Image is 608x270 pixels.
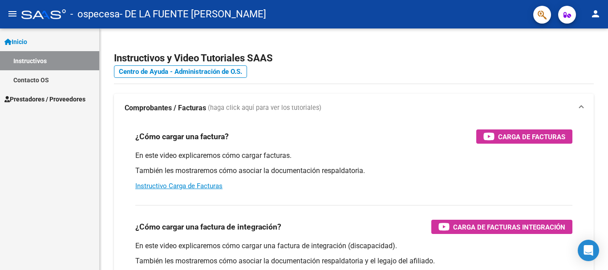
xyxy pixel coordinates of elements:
[476,129,572,144] button: Carga de Facturas
[135,130,229,143] h3: ¿Cómo cargar una factura?
[114,94,594,122] mat-expansion-panel-header: Comprobantes / Facturas (haga click aquí para ver los tutoriales)
[453,222,565,233] span: Carga de Facturas Integración
[4,37,27,47] span: Inicio
[135,166,572,176] p: También les mostraremos cómo asociar la documentación respaldatoria.
[498,131,565,142] span: Carga de Facturas
[135,256,572,266] p: También les mostraremos cómo asociar la documentación respaldatoria y el legajo del afiliado.
[4,94,85,104] span: Prestadores / Proveedores
[114,50,594,67] h2: Instructivos y Video Tutoriales SAAS
[431,220,572,234] button: Carga de Facturas Integración
[135,241,572,251] p: En este video explicaremos cómo cargar una factura de integración (discapacidad).
[70,4,120,24] span: - ospecesa
[125,103,206,113] strong: Comprobantes / Facturas
[120,4,266,24] span: - DE LA FUENTE [PERSON_NAME]
[208,103,321,113] span: (haga click aquí para ver los tutoriales)
[114,65,247,78] a: Centro de Ayuda - Administración de O.S.
[135,151,572,161] p: En este video explicaremos cómo cargar facturas.
[135,182,223,190] a: Instructivo Carga de Facturas
[590,8,601,19] mat-icon: person
[578,240,599,261] div: Open Intercom Messenger
[135,221,281,233] h3: ¿Cómo cargar una factura de integración?
[7,8,18,19] mat-icon: menu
